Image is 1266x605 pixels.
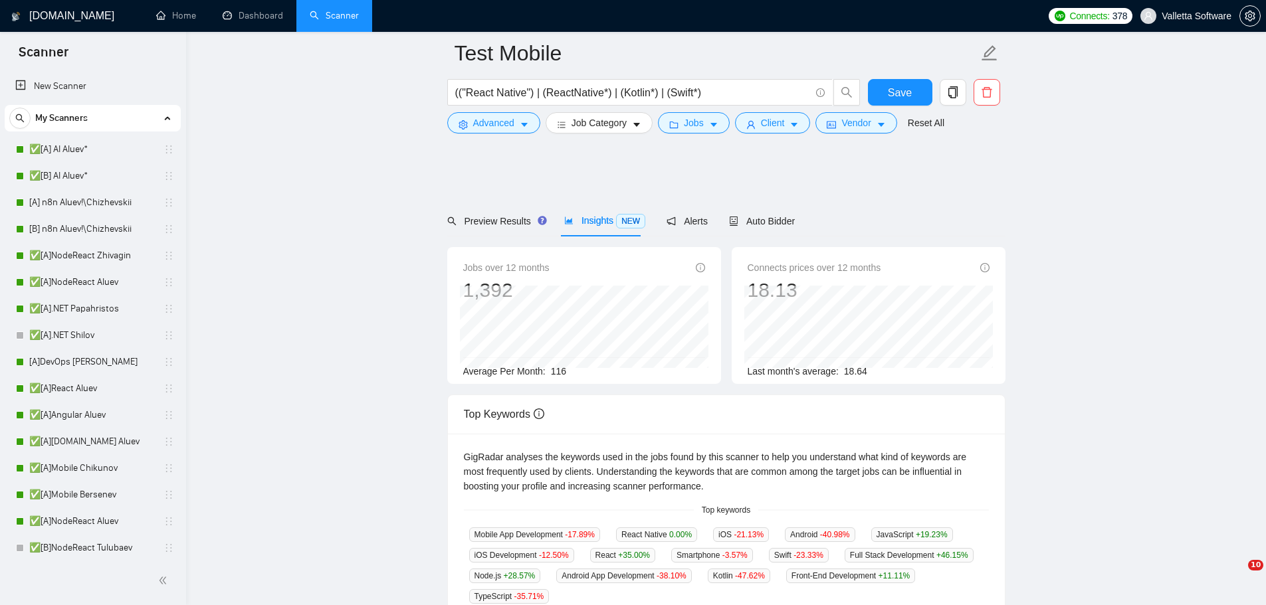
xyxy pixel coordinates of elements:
span: holder [163,383,174,394]
span: idcard [827,120,836,130]
span: Average Per Month: [463,366,546,377]
span: Scanner [8,43,79,70]
button: search [833,79,860,106]
span: Insights [564,215,645,226]
span: iOS [713,527,769,542]
span: TypeScript [469,589,550,604]
span: -47.62 % [735,571,765,580]
button: setting [1239,5,1261,27]
span: Swift [769,548,829,562]
img: upwork-logo.png [1055,11,1065,21]
span: holder [163,171,174,181]
span: Advanced [473,116,514,130]
span: -35.71 % [514,592,544,601]
span: info-circle [816,88,825,97]
span: +19.23 % [916,530,948,539]
a: New Scanner [15,73,170,100]
span: search [447,216,457,226]
span: double-left [158,574,171,587]
span: holder [163,463,174,474]
li: New Scanner [5,73,181,100]
span: React [590,548,655,562]
span: NEW [616,214,645,228]
span: holder [163,224,174,234]
span: -21.13 % [734,530,764,539]
span: Alerts [667,216,708,226]
button: barsJob Categorycaret-down [546,112,653,133]
span: -12.50 % [539,551,569,560]
span: +11.11 % [879,571,910,580]
a: ✅[A]NodeReact Aluev [29,269,156,296]
span: +46.15 % [936,551,968,560]
span: delete [974,86,1000,98]
a: ✅[A] AI Aluev* [29,136,156,163]
span: +28.57 % [504,571,536,580]
span: holder [163,330,174,341]
button: folderJobscaret-down [658,112,730,133]
span: 0.00 % [669,530,692,539]
a: [B] n8n Aluev!\Chizhevskii [29,216,156,242]
span: React Native [616,527,697,542]
span: Save [888,84,912,101]
span: Client [761,116,785,130]
span: setting [459,120,468,130]
span: info-circle [534,408,544,419]
button: delete [974,79,1000,106]
span: iOS Development [469,548,574,562]
span: holder [163,250,174,261]
span: user [1144,11,1153,21]
span: caret-down [877,120,886,130]
span: edit [981,44,998,62]
span: Last month's average: [748,366,839,377]
span: info-circle [696,263,705,272]
input: Scanner name... [455,37,978,70]
span: holder [163,436,174,447]
span: Auto Bidder [729,216,795,226]
span: copy [940,86,966,98]
span: JavaScript [871,527,953,542]
span: Vendor [841,116,871,130]
a: [A]DevOps [PERSON_NAME] [29,349,156,375]
span: My Scanners [35,105,88,131]
span: Android App Development [556,568,691,583]
span: holder [163,489,174,500]
a: ✅[A]React Aluev [29,375,156,402]
span: Preview Results [447,216,543,226]
span: notification [667,216,676,226]
a: ✅[B]NodeReact Tulubaev [29,535,156,561]
span: 10 [1248,560,1263,570]
span: Node.js [469,568,541,583]
span: area-chart [564,216,574,225]
span: folder [669,120,679,130]
a: homeHome [156,10,196,21]
span: Jobs over 12 months [463,260,550,275]
div: 1,392 [463,278,550,303]
span: Top keywords [694,504,758,517]
span: holder [163,543,174,553]
span: Kotlin [708,568,770,583]
span: Jobs [684,116,704,130]
span: holder [163,410,174,420]
span: Connects prices over 12 months [748,260,881,275]
span: -40.98 % [820,530,850,539]
div: Tooltip anchor [536,215,548,226]
span: -17.89 % [565,530,595,539]
span: caret-down [709,120,718,130]
input: Search Freelance Jobs... [455,84,810,101]
a: [A] n8n Aluev!\Chizhevskii [29,189,156,216]
span: search [834,86,859,98]
span: holder [163,516,174,527]
a: dashboardDashboard [223,10,283,21]
button: idcardVendorcaret-down [815,112,897,133]
a: ✅[A].NET Shilov [29,322,156,349]
div: GigRadar analyses the keywords used in the jobs found by this scanner to help you understand what... [464,450,989,493]
a: ✅[B] AI Aluev* [29,163,156,189]
span: -23.33 % [793,551,823,560]
a: ✅[A][DOMAIN_NAME] Aluev [29,428,156,455]
span: Android [785,527,855,542]
a: setting [1239,11,1261,21]
button: userClientcaret-down [735,112,811,133]
iframe: Intercom live chat [1221,560,1253,592]
span: 116 [551,366,566,377]
span: holder [163,197,174,208]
